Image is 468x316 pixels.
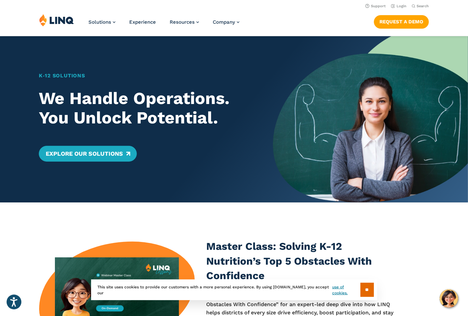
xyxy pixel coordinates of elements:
[39,72,254,80] h1: K‑12 Solutions
[88,19,115,25] a: Solutions
[273,36,468,202] img: Home Banner
[129,19,156,25] a: Experience
[213,19,239,25] a: Company
[170,19,199,25] a: Resources
[88,19,111,25] span: Solutions
[440,289,458,308] button: Hello, have a question? Let’s chat.
[213,19,235,25] span: Company
[412,4,429,9] button: Open Search Bar
[207,239,396,284] h3: Master Class: Solving K-12 Nutrition’s Top 5 Obstacles With Confidence
[170,19,195,25] span: Resources
[417,4,429,8] span: Search
[391,4,406,8] a: Login
[374,14,429,28] nav: Button Navigation
[88,14,239,36] nav: Primary Navigation
[39,146,136,162] a: Explore Our Solutions
[91,279,377,300] div: This site uses cookies to provide our customers with a more personal experience. By using [DOMAIN...
[332,284,360,296] a: use of cookies.
[374,15,429,28] a: Request a Demo
[365,4,386,8] a: Support
[39,14,74,26] img: LINQ | K‑12 Software
[39,89,254,127] h2: We Handle Operations. You Unlock Potential.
